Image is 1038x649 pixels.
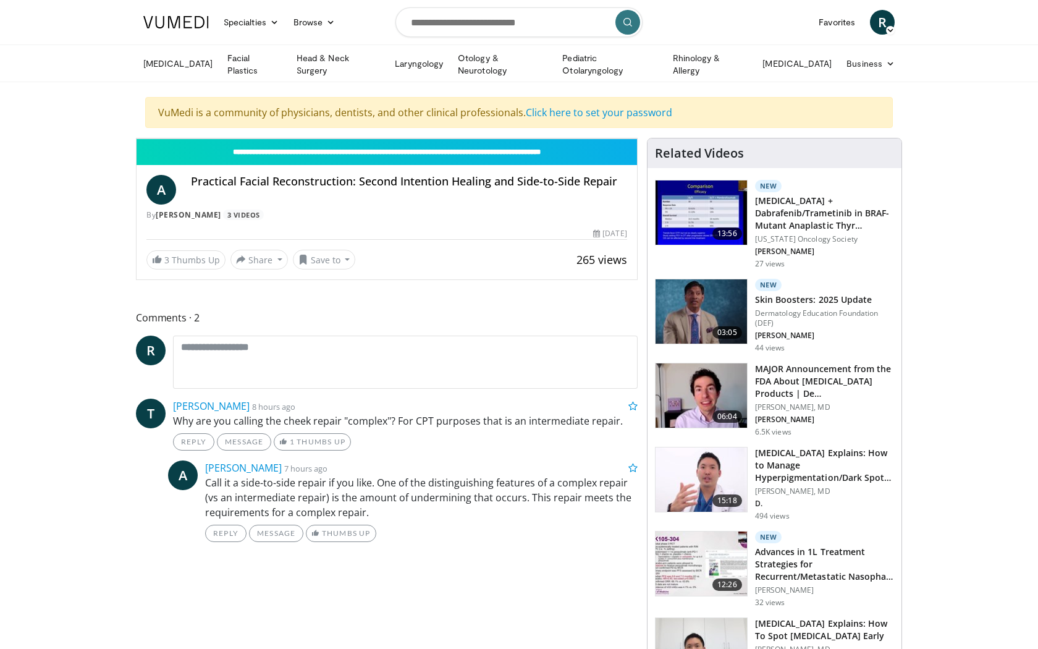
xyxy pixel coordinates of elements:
a: 1 Thumbs Up [274,433,351,451]
a: 3 Videos [223,210,264,220]
span: 265 views [576,252,627,267]
p: [US_STATE] Oncology Society [755,234,894,244]
a: T [136,399,166,428]
h3: Advances in 1L Treatment Strategies for Recurrent/Metastatic Nasopha… [755,546,894,583]
img: e1503c37-a13a-4aad-9ea8-1e9b5ff728e6.150x105_q85_crop-smart_upscale.jpg [656,448,747,512]
p: [PERSON_NAME] [755,585,894,595]
p: Why are you calling the cheek repair "complex"? For CPT purposes that is an intermediate repair. [173,414,638,428]
a: Business [839,51,902,76]
small: 7 hours ago [284,463,327,474]
img: 4ceb072a-e698-42c8-a4a5-e0ed3959d6b7.150x105_q85_crop-smart_upscale.jpg [656,532,747,596]
h4: Practical Facial Reconstruction: Second Intention Healing and Side-to-Side Repair [191,175,627,189]
span: 12:26 [712,579,742,591]
div: By [146,210,627,221]
p: 44 views [755,343,785,353]
span: 15:18 [712,494,742,507]
a: Rhinology & Allergy [665,52,756,77]
a: Click here to set your password [526,106,672,119]
a: Message [249,525,303,542]
a: Specialties [216,10,286,35]
a: Pediatric Otolaryngology [555,52,665,77]
p: [PERSON_NAME], MD [755,486,894,496]
p: 32 views [755,598,785,608]
a: 13:56 New [MEDICAL_DATA] + Dabrafenib/Trametinib in BRAF-Mutant Anaplastic Thyr… [US_STATE] Oncol... [655,180,894,269]
span: 3 [164,254,169,266]
h4: Related Videos [655,146,744,161]
a: 03:05 New Skin Boosters: 2025 Update Dermatology Education Foundation (DEF) [PERSON_NAME] 44 views [655,279,894,353]
a: Otology & Neurotology [450,52,555,77]
span: 13:56 [712,227,742,240]
button: Save to [293,250,356,269]
img: VuMedi Logo [143,16,209,28]
small: 8 hours ago [252,401,295,412]
p: Call it a side-to-side repair if you like. One of the distinguishing features of a complex repair... [205,475,638,520]
a: Laryngology [387,51,450,76]
div: VuMedi is a community of physicians, dentists, and other clinical professionals. [145,97,893,128]
a: R [870,10,895,35]
a: Thumbs Up [306,525,376,542]
a: 15:18 [MEDICAL_DATA] Explains: How to Manage Hyperpigmentation/Dark Spots o… [PERSON_NAME], MD D.... [655,447,894,521]
p: [PERSON_NAME] [755,415,894,425]
p: 6.5K views [755,427,791,437]
p: [PERSON_NAME] [755,331,894,341]
a: [PERSON_NAME] [205,461,282,475]
a: Message [217,433,271,451]
p: D. [755,499,894,509]
p: New [755,279,782,291]
a: R [136,336,166,365]
span: Comments 2 [136,310,638,326]
p: New [755,531,782,543]
a: [PERSON_NAME] [173,399,250,413]
a: Favorites [811,10,863,35]
h3: [MEDICAL_DATA] Explains: How to Manage Hyperpigmentation/Dark Spots o… [755,447,894,484]
p: 494 views [755,511,790,521]
a: Reply [173,433,214,451]
p: Dermatology Education Foundation (DEF) [755,308,894,328]
a: 3 Thumbs Up [146,250,226,269]
p: New [755,180,782,192]
img: ac96c57d-e06d-4717-9298-f980d02d5bc0.150x105_q85_crop-smart_upscale.jpg [656,180,747,245]
a: [PERSON_NAME] [156,210,221,220]
a: [MEDICAL_DATA] [755,51,839,76]
a: Browse [286,10,343,35]
span: 1 [290,437,295,446]
h3: [MEDICAL_DATA] + Dabrafenib/Trametinib in BRAF-Mutant Anaplastic Thyr… [755,195,894,232]
a: 12:26 New Advances in 1L Treatment Strategies for Recurrent/Metastatic Nasopha… [PERSON_NAME] 32 ... [655,531,894,608]
p: [PERSON_NAME] [755,247,894,257]
span: 06:04 [712,410,742,423]
span: 03:05 [712,326,742,339]
a: Facial Plastics [220,52,289,77]
button: Share [230,250,288,269]
p: [PERSON_NAME], MD [755,402,894,412]
p: 27 views [755,259,785,269]
a: Head & Neck Surgery [289,52,387,77]
video-js: Video Player [137,138,637,139]
a: Reply [205,525,247,542]
a: [MEDICAL_DATA] [136,51,220,76]
h3: MAJOR Announcement from the FDA About [MEDICAL_DATA] Products | De… [755,363,894,400]
a: A [168,460,198,490]
input: Search topics, interventions [395,7,643,37]
img: b8d0b268-5ea7-42fe-a1b9-7495ab263df8.150x105_q85_crop-smart_upscale.jpg [656,363,747,428]
img: 5d8405b0-0c3f-45ed-8b2f-ed15b0244802.150x105_q85_crop-smart_upscale.jpg [656,279,747,344]
div: [DATE] [593,228,627,239]
a: A [146,175,176,205]
h3: Skin Boosters: 2025 Update [755,294,894,306]
h3: [MEDICAL_DATA] Explains: How To Spot [MEDICAL_DATA] Early [755,617,894,642]
a: 06:04 MAJOR Announcement from the FDA About [MEDICAL_DATA] Products | De… [PERSON_NAME], MD [PERS... [655,363,894,437]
